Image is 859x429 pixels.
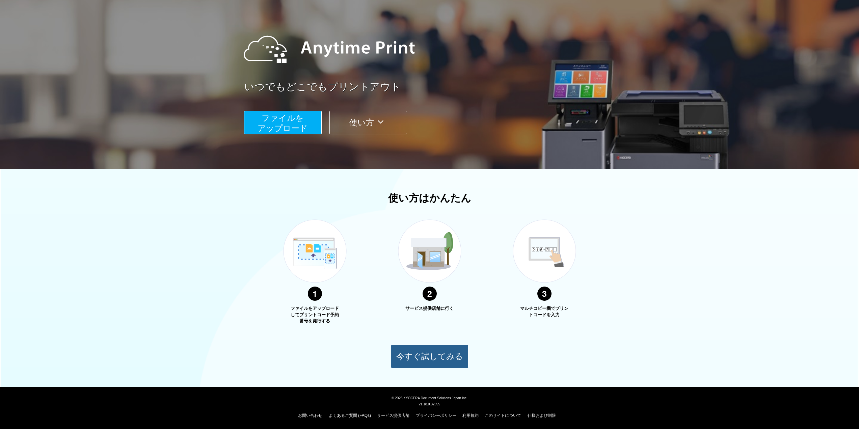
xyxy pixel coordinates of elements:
[404,305,455,312] p: サービス提供店舗に行く
[485,413,521,418] a: このサイトについて
[528,413,556,418] a: 仕様および制限
[244,80,632,94] a: いつでもどこでもプリントアウト
[258,113,308,133] span: ファイルを ​​アップロード
[519,305,570,318] p: マルチコピー機でプリントコードを入力
[391,345,468,368] button: 今すぐ試してみる
[290,305,340,324] p: ファイルをアップロードしてプリントコード予約番号を発行する
[419,402,440,406] span: v1.18.0.32895
[416,413,456,418] a: プライバシーポリシー
[462,413,479,418] a: 利用規約
[377,413,409,418] a: サービス提供店舗
[298,413,322,418] a: お問い合わせ
[244,111,322,134] button: ファイルを​​アップロード
[329,413,371,418] a: よくあるご質問 (FAQs)
[329,111,407,134] button: 使い方
[392,396,467,400] span: © 2025 KYOCERA Document Solutions Japan Inc.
